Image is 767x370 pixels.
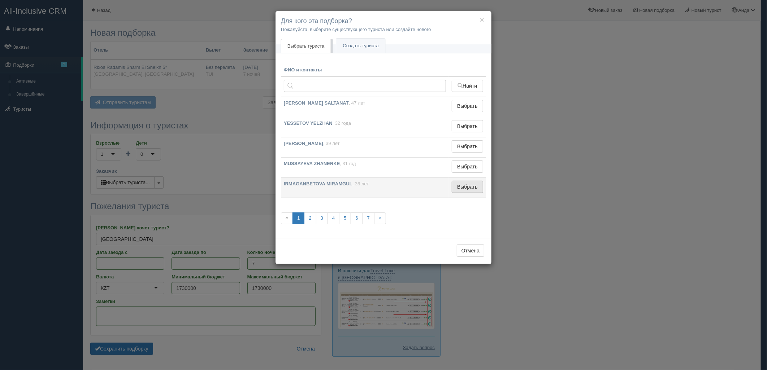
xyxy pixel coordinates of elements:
button: Выбрать [452,100,483,112]
a: 3 [316,212,328,224]
a: 7 [363,212,374,224]
span: , 39 лет [323,141,340,146]
b: [PERSON_NAME] SALTANAT [284,100,349,106]
a: 5 [339,212,351,224]
p: Пожалуйста, выберите существующего туриста или создайте нового [281,26,486,33]
span: , 32 года [333,120,351,126]
button: Выбрать [452,160,483,173]
span: , 47 лет [349,100,365,106]
button: Отмена [457,245,484,257]
b: IRMAGANBETOVA MIRAMGUL [284,181,352,186]
a: Выбрать туриста [281,39,331,53]
a: 1 [292,212,304,224]
input: Поиск по ФИО, паспорту или контактам [284,80,446,92]
a: 6 [351,212,363,224]
span: « [281,212,293,224]
a: » [374,212,386,224]
b: MUSSAYEVA ZHANERKE [284,161,340,166]
a: 4 [328,212,339,224]
span: , 31 год [340,161,356,166]
button: Выбрать [452,181,483,193]
span: , 36 лет [352,181,369,186]
button: × [480,16,484,23]
b: YESSETOV YELZHAN [284,120,333,126]
a: Создать туриста [336,39,385,53]
button: Выбрать [452,120,483,132]
b: [PERSON_NAME] [284,141,323,146]
a: 2 [304,212,316,224]
button: Найти [452,80,483,92]
h4: Для кого эта подборка? [281,17,486,26]
th: ФИО и контакты [281,64,449,77]
button: Выбрать [452,140,483,153]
